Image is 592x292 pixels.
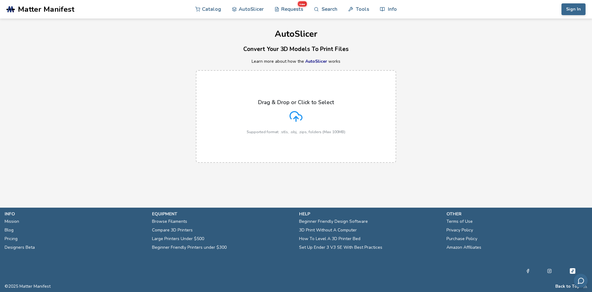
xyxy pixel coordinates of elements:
a: Beginner Friendly Printers under $300 [152,243,227,252]
a: Blog [5,226,14,235]
a: Designers Beta [5,243,35,252]
p: Drag & Drop or Click to Select [258,99,334,105]
p: Supported format: .stls, .obj, .zips, folders (Max 100MB) [247,130,345,134]
span: new [298,1,307,6]
a: Beginner Friendly Design Software [299,217,368,226]
span: Matter Manifest [18,5,74,14]
a: Facebook [526,267,530,275]
a: Compare 3D Printers [152,226,193,235]
button: Send feedback via email [574,274,588,288]
a: Large Printers Under $500 [152,235,204,243]
button: Back to Top [555,284,580,289]
a: Privacy Policy [446,226,473,235]
a: Purchase Policy [446,235,477,243]
a: 3D Print Without A Computer [299,226,357,235]
a: Amazon Affiliates [446,243,481,252]
a: Instagram [547,267,552,275]
a: AutoSlicer [305,58,327,64]
button: Sign In [561,3,586,15]
a: RSS Feed [583,284,587,289]
a: How To Level A 3D Printer Bed [299,235,360,243]
p: other [446,211,588,217]
a: Set Up Ender 3 V3 SE With Best Practices [299,243,382,252]
p: help [299,211,440,217]
a: Terms of Use [446,217,473,226]
a: Mission [5,217,19,226]
a: Pricing [5,235,18,243]
p: info [5,211,146,217]
p: equipment [152,211,293,217]
span: © 2025 Matter Manifest [5,284,51,289]
a: Tiktok [569,267,576,275]
a: Browse Filaments [152,217,187,226]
